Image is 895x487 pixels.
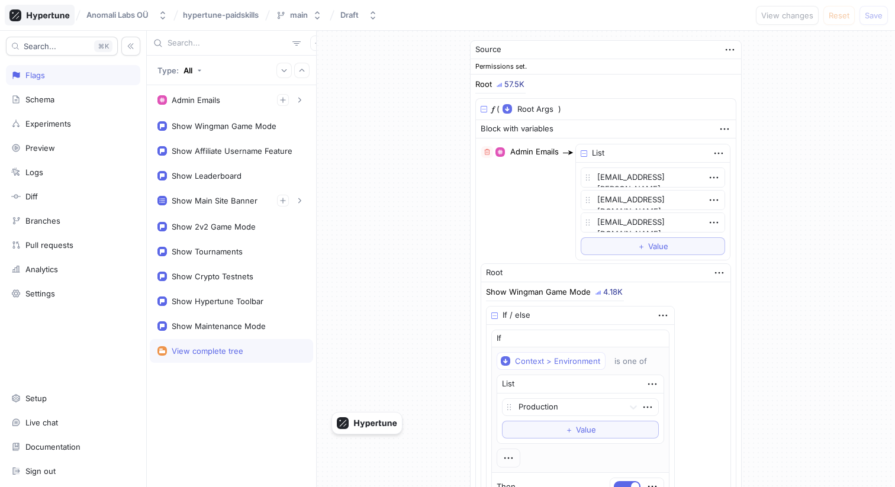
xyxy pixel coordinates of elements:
p: If [497,333,501,344]
div: Show Tournaments [172,247,243,256]
div: Show Affiliate Username Feature [172,146,292,156]
div: Documentation [25,442,81,451]
button: Search...K [6,37,118,56]
button: Expand all [276,63,292,78]
button: Save [859,6,888,25]
div: Schema [25,95,54,104]
span: Root Args [517,104,553,115]
div: Setup [25,394,47,403]
div: Context > Environment [515,356,600,366]
div: Root [486,267,503,279]
div: Show Hypertune Toolbar [172,296,263,306]
span: Save [865,12,883,19]
div: Source [475,44,501,56]
div: Draft [340,10,359,20]
div: Analytics [25,265,58,274]
button: ＋Value [581,237,725,255]
button: Reset [823,6,855,25]
a: Documentation [6,437,140,457]
div: ( [497,104,500,115]
div: Root [475,80,492,88]
div: Permissions set. [471,59,741,75]
button: main [271,5,327,25]
div: Branches [25,216,60,225]
span: Value [576,426,596,433]
textarea: [EMAIL_ADDRESS][DOMAIN_NAME] [581,190,725,210]
div: Sign out [25,466,56,476]
div: View complete tree [172,346,243,356]
div: Live chat [25,418,58,427]
div: 𝑓 [492,104,494,115]
div: List [592,147,604,159]
div: Flags [25,70,45,80]
textarea: [EMAIL_ADDRESS][PERSON_NAME][DOMAIN_NAME] [581,167,725,188]
button: Collapse all [294,63,310,78]
button: View changes [756,6,819,25]
textarea: [EMAIL_ADDRESS][DOMAIN_NAME] [581,212,725,233]
div: Anomali Labs OÜ [86,10,149,20]
span: Value [648,243,668,250]
div: List [502,378,514,390]
div: Pull requests [25,240,73,250]
div: Show Leaderboard [172,171,242,180]
div: Show 2v2 Game Mode [172,222,256,231]
div: 4.18K [603,288,623,296]
div: Show Wingman Game Mode [486,288,591,296]
span: ＋ [638,243,645,250]
button: ＋Value [502,421,659,438]
div: If / else [503,309,530,321]
div: 57.5K [504,80,524,88]
div: Show Main Site Banner [172,196,257,205]
div: K [94,40,112,52]
div: Preview [25,143,55,153]
div: Show Crypto Testnets [172,272,253,281]
div: Experiments [25,119,71,128]
input: Search... [168,37,288,49]
span: Search... [24,43,56,50]
div: All [183,66,192,75]
span: Admin Emails [510,146,559,158]
p: Type: [157,66,179,75]
button: is one of [609,352,664,370]
button: Draft [336,5,382,25]
div: is one of [614,356,647,366]
div: Block with variables [481,123,553,135]
button: Context > Environment [497,352,606,370]
div: Admin Emails [172,95,220,105]
span: hypertune-paidskills [183,11,259,19]
span: View changes [761,12,813,19]
div: Settings [25,289,55,298]
button: Type: All [153,60,206,80]
div: Logs [25,167,43,177]
button: Anomali Labs OÜ [82,5,172,25]
span: Reset [829,12,849,19]
div: Show Maintenance Mode [172,321,266,331]
span: ＋ [565,426,573,433]
div: main [290,10,308,20]
div: Show Wingman Game Mode [172,121,276,131]
div: ) [558,104,561,115]
div: Diff [25,192,38,201]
